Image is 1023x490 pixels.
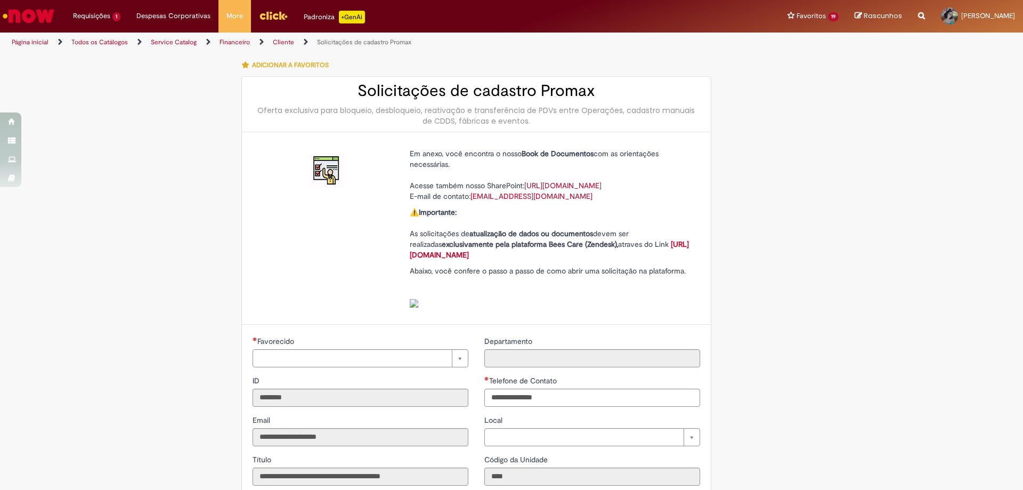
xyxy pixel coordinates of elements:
span: 1 [112,12,120,21]
input: ID [253,389,468,407]
a: Solicitações de cadastro Promax [317,38,411,46]
input: Título [253,468,468,486]
div: Oferta exclusiva para bloqueio, desbloqueio, reativação e transferência de PDVs entre Operações, ... [253,105,700,126]
label: Somente leitura - Email [253,415,272,425]
span: Favoritos [797,11,826,21]
a: Todos os Catálogos [71,38,128,46]
a: Cliente [273,38,294,46]
img: ServiceNow [1,5,56,27]
strong: Book de Documentos [522,149,594,158]
span: More [226,11,243,21]
strong: Importante: [419,207,457,217]
img: click_logo_yellow_360x200.png [259,7,288,23]
span: Somente leitura - Email [253,415,272,425]
span: Necessários - Favorecido [257,336,296,346]
a: Limpar campo Local [484,428,700,446]
input: Código da Unidade [484,468,700,486]
span: Despesas Corporativas [136,11,210,21]
strong: atualização de dados ou documentos [469,229,593,238]
p: ⚠️ As solicitações de devem ser realizadas atraves do Link [410,207,692,260]
img: Solicitações de cadastro Promax [310,154,344,188]
h2: Solicitações de cadastro Promax [253,82,700,100]
input: Departamento [484,349,700,367]
strong: exclusivamente pela plataforma Bees Care (Zendesk), [442,239,618,249]
span: Adicionar a Favoritos [252,61,329,69]
a: [EMAIL_ADDRESS][DOMAIN_NAME] [470,191,592,201]
a: Financeiro [220,38,250,46]
img: sys_attachment.do [410,299,418,308]
label: Somente leitura - Título [253,454,273,465]
span: [PERSON_NAME] [961,11,1015,20]
span: Somente leitura - ID [253,376,262,385]
a: Página inicial [12,38,48,46]
span: Local [484,415,505,425]
span: Requisições [73,11,110,21]
input: Telefone de Contato [484,389,700,407]
a: Rascunhos [855,11,902,21]
label: Somente leitura - Código da Unidade [484,454,550,465]
input: Email [253,428,468,446]
a: [URL][DOMAIN_NAME] [410,239,689,260]
p: Em anexo, você encontra o nosso com as orientações necessárias. Acesse também nosso SharePoint: E... [410,148,692,202]
span: Obrigatório Preenchido [484,376,489,381]
p: Abaixo, você confere o passo a passo de como abrir uma solicitação na plataforma. [410,266,692,308]
span: Rascunhos [864,11,902,21]
div: Padroniza [304,11,365,23]
ul: Trilhas de página [8,33,674,52]
span: Somente leitura - Código da Unidade [484,455,550,464]
span: Somente leitura - Título [253,455,273,464]
a: Service Catalog [151,38,197,46]
span: Telefone de Contato [489,376,559,385]
a: Limpar campo Favorecido [253,349,468,367]
label: Somente leitura - Departamento [484,336,534,347]
p: +GenAi [339,11,365,23]
label: Somente leitura - ID [253,375,262,386]
span: 19 [828,12,839,21]
span: Necessários [253,337,257,341]
button: Adicionar a Favoritos [241,54,335,76]
a: [URL][DOMAIN_NAME] [524,181,602,190]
